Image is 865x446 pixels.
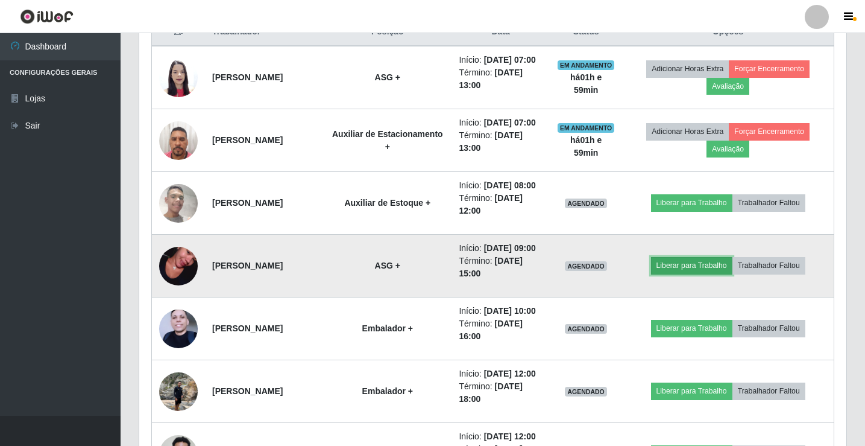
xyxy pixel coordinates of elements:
[646,60,729,77] button: Adicionar Horas Extra
[212,386,283,396] strong: [PERSON_NAME]
[558,123,615,133] span: EM ANDAMENTO
[20,9,74,24] img: CoreUI Logo
[159,115,198,166] img: 1735300261799.jpeg
[459,305,543,317] li: Início:
[332,129,443,151] strong: Auxiliar de Estacionamento +
[651,194,732,211] button: Liberar para Trabalho
[558,60,615,70] span: EM ANDAMENTO
[459,368,543,380] li: Início:
[362,386,413,396] strong: Embalador +
[159,304,198,354] img: 1706546677123.jpeg
[484,180,536,190] time: [DATE] 08:00
[212,135,283,145] strong: [PERSON_NAME]
[729,60,810,77] button: Forçar Encerramento
[732,383,805,400] button: Trabalhador Faltou
[484,432,536,441] time: [DATE] 12:00
[159,52,198,103] img: 1732967695446.jpeg
[484,243,536,253] time: [DATE] 09:00
[212,323,283,333] strong: [PERSON_NAME]
[570,135,602,158] strong: há 01 h e 59 min
[212,72,283,82] strong: [PERSON_NAME]
[459,116,543,129] li: Início:
[484,118,536,127] time: [DATE] 07:00
[459,380,543,406] li: Término:
[484,55,536,65] time: [DATE] 07:00
[565,387,607,397] span: AGENDADO
[706,141,749,158] button: Avaliação
[344,198,430,208] strong: Auxiliar de Estoque +
[159,160,198,246] img: 1722379752975.jpeg
[732,257,805,274] button: Trabalhador Faltou
[159,232,198,301] img: 1717438276108.jpeg
[565,324,607,334] span: AGENDADO
[375,72,400,82] strong: ASG +
[651,257,732,274] button: Liberar para Trabalho
[362,323,413,333] strong: Embalador +
[459,192,543,217] li: Término:
[570,72,602,95] strong: há 01 h e 59 min
[732,194,805,211] button: Trabalhador Faltou
[729,123,810,140] button: Forçar Encerramento
[706,78,749,95] button: Avaliação
[459,242,543,255] li: Início:
[484,369,536,378] time: [DATE] 12:00
[459,255,543,280] li: Término:
[459,129,543,155] li: Término:
[375,261,400,270] strong: ASG +
[212,198,283,208] strong: [PERSON_NAME]
[565,261,607,271] span: AGENDADO
[646,123,729,140] button: Adicionar Horas Extra
[459,317,543,343] li: Término:
[651,320,732,337] button: Liberar para Trabalho
[459,179,543,192] li: Início:
[565,199,607,208] span: AGENDADO
[459,430,543,443] li: Início:
[212,261,283,270] strong: [PERSON_NAME]
[459,54,543,66] li: Início:
[459,66,543,92] li: Término:
[159,366,198,417] img: 1700098236719.jpeg
[732,320,805,337] button: Trabalhador Faltou
[484,306,536,316] time: [DATE] 10:00
[651,383,732,400] button: Liberar para Trabalho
